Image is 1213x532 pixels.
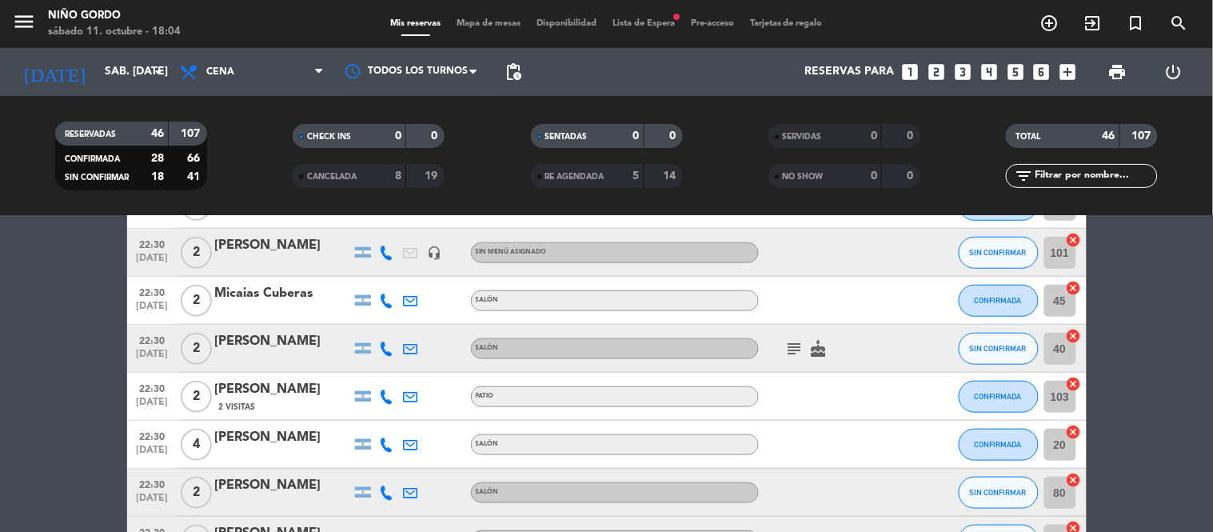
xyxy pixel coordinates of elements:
[307,173,357,181] span: CANCELADA
[959,381,1039,413] button: CONFIRMADA
[12,10,36,34] i: menu
[133,349,173,367] span: [DATE]
[133,330,173,349] span: 22:30
[504,62,523,82] span: pending_actions
[181,128,203,139] strong: 107
[663,170,679,182] strong: 14
[476,441,499,447] span: SALÓN
[1058,62,1079,82] i: add_box
[959,477,1039,509] button: SIN CONFIRMAR
[395,170,401,182] strong: 8
[181,285,212,317] span: 2
[1103,130,1115,142] strong: 46
[187,171,203,182] strong: 41
[1005,62,1026,82] i: looks_5
[395,130,401,142] strong: 0
[1015,133,1040,141] span: TOTAL
[970,248,1027,257] span: SIN CONFIRMAR
[151,128,164,139] strong: 46
[907,170,916,182] strong: 0
[959,285,1039,317] button: CONFIRMADA
[206,66,234,78] span: Cena
[181,381,212,413] span: 2
[48,8,181,24] div: Niño Gordo
[476,393,494,399] span: PATIO
[215,235,351,256] div: [PERSON_NAME]
[181,237,212,269] span: 2
[1014,166,1033,186] i: filter_list
[133,282,173,301] span: 22:30
[683,19,742,28] span: Pre-acceso
[476,249,547,255] span: Sin menú asignado
[449,19,529,28] span: Mapa de mesas
[65,130,116,138] span: RESERVADAS
[871,170,877,182] strong: 0
[1040,14,1059,33] i: add_circle_outline
[307,133,351,141] span: CHECK INS
[133,474,173,493] span: 22:30
[1066,280,1082,296] i: cancel
[133,378,173,397] span: 22:30
[1083,14,1103,33] i: exit_to_app
[65,174,129,182] span: SIN CONFIRMAR
[215,331,351,352] div: [PERSON_NAME]
[804,66,894,78] span: Reservas para
[1163,62,1183,82] i: power_settings_new
[975,392,1022,401] span: CONFIRMADA
[219,401,256,414] span: 2 Visitas
[785,339,804,358] i: subject
[187,153,203,164] strong: 66
[1066,328,1082,344] i: cancel
[783,133,822,141] span: SERVIDAS
[215,379,351,400] div: [PERSON_NAME]
[428,246,442,260] i: headset_mic
[605,19,683,28] span: Lista de Espera
[672,12,681,22] span: fiber_manual_record
[959,333,1039,365] button: SIN CONFIRMAR
[545,173,605,181] span: RE AGENDADA
[783,173,824,181] span: NO SHOW
[1033,167,1157,185] input: Filtrar por nombre...
[382,19,449,28] span: Mis reservas
[900,62,920,82] i: looks_one
[215,475,351,496] div: [PERSON_NAME]
[133,301,173,319] span: [DATE]
[425,170,441,182] strong: 19
[133,253,173,271] span: [DATE]
[476,297,499,303] span: SALÓN
[975,296,1022,305] span: CONFIRMADA
[970,344,1027,353] span: SIN CONFIRMAR
[151,153,164,164] strong: 28
[633,170,640,182] strong: 5
[181,429,212,461] span: 4
[979,62,1000,82] i: looks_4
[545,133,588,141] span: SENTADAS
[151,171,164,182] strong: 18
[633,130,640,142] strong: 0
[181,477,212,509] span: 2
[133,493,173,511] span: [DATE]
[1108,62,1127,82] span: print
[959,429,1039,461] button: CONFIRMADA
[133,234,173,253] span: 22:30
[907,130,916,142] strong: 0
[742,19,831,28] span: Tarjetas de regalo
[529,19,605,28] span: Disponibilidad
[959,237,1039,269] button: SIN CONFIRMAR
[181,333,212,365] span: 2
[215,427,351,448] div: [PERSON_NAME]
[975,440,1022,449] span: CONFIRMADA
[133,426,173,445] span: 22:30
[1066,424,1082,440] i: cancel
[1066,472,1082,488] i: cancel
[432,130,441,142] strong: 0
[48,24,181,40] div: sábado 11. octubre - 18:04
[133,445,173,463] span: [DATE]
[133,397,173,415] span: [DATE]
[12,10,36,39] button: menu
[926,62,947,82] i: looks_two
[215,283,351,304] div: Micaias Cuberas
[1170,14,1189,33] i: search
[12,54,97,90] i: [DATE]
[1066,376,1082,392] i: cancel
